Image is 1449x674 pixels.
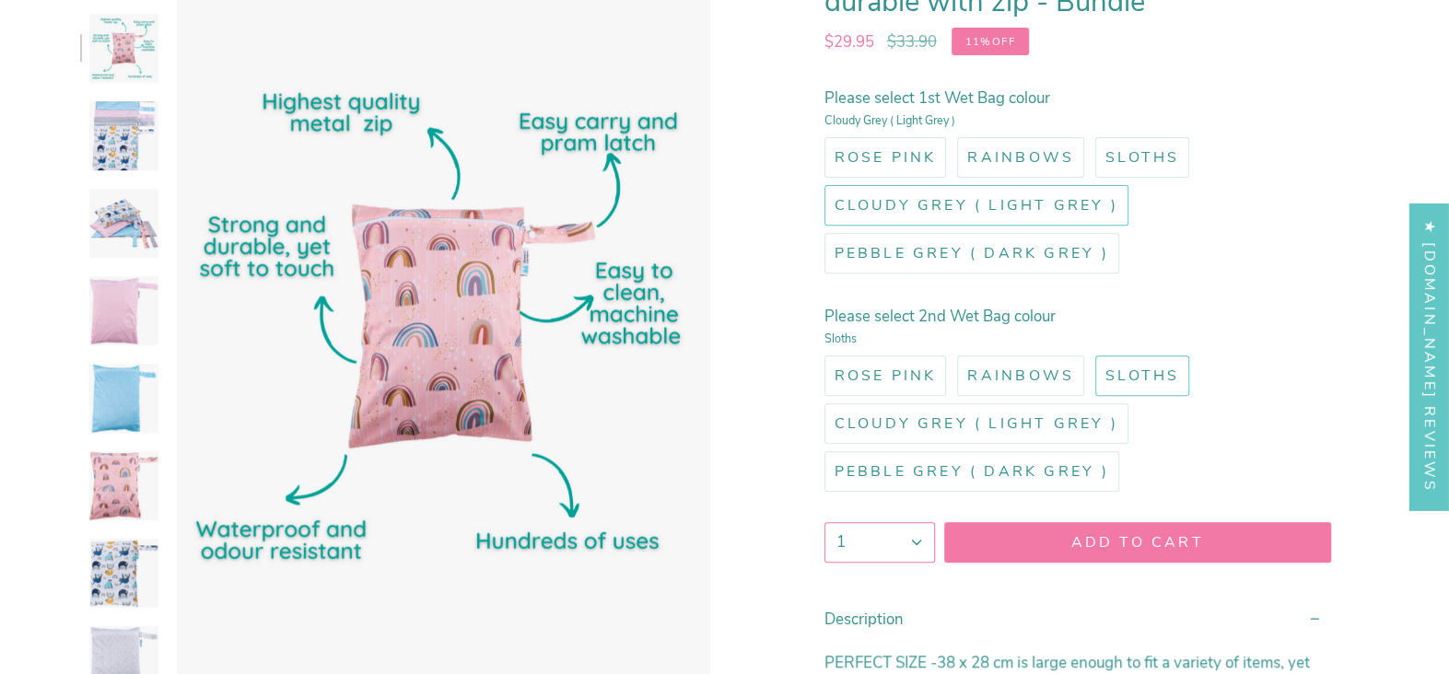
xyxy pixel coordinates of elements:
small: Sloths [824,327,1331,346]
button: 1 [824,522,935,563]
summary: Description [824,594,1331,645]
span: 1 [836,531,846,552]
span: Sloths [1105,366,1179,386]
span: Rainbows [967,366,1074,386]
span: Pebble Grey ( Dark Grey ) [835,243,1109,263]
span: Cloudy Grey ( Light Grey ) [835,413,1118,434]
span: Please select 1st Wet Bag colour [824,87,1050,109]
span: $29.95 [824,31,874,52]
span: 11% [965,34,992,49]
small: Cloudy Grey ( Light Grey ) [824,109,1331,128]
span: Rose Pink [835,147,937,168]
strong: PERFECT SIZE - [824,652,937,673]
span: $33.90 [887,31,937,52]
span: Pebble Grey ( Dark Grey ) [835,461,1109,482]
span: Cloudy Grey ( Light Grey ) [835,195,1118,215]
div: Click to open Judge.me floating reviews tab [1410,203,1449,510]
span: Please select 2nd Wet Bag colour [824,306,1056,327]
span: Rainbows [967,147,1074,168]
span: Rose Pink [835,366,937,386]
span: Add to cart [962,532,1314,552]
span: off [952,28,1029,56]
button: Add to cart [944,522,1331,563]
span: Sloths [1105,147,1179,168]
